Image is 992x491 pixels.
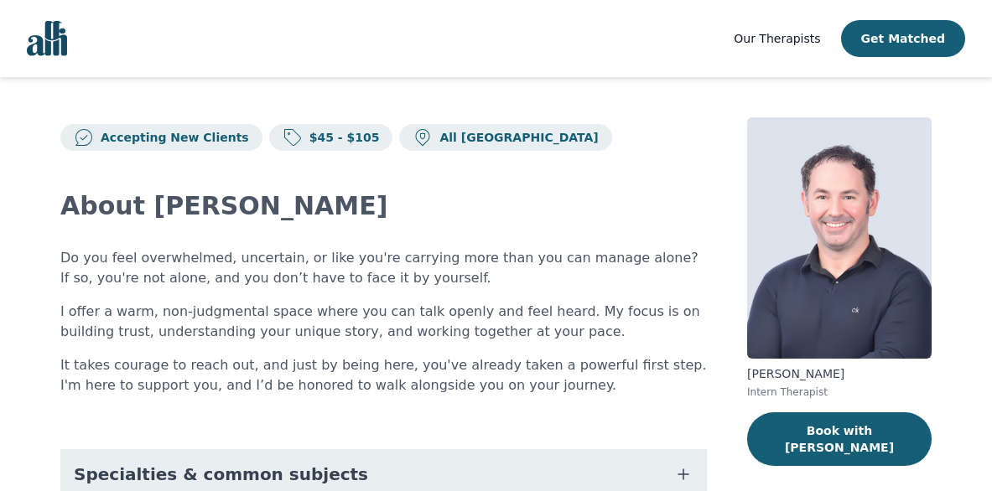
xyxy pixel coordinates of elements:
[60,355,707,395] p: It takes courage to reach out, and just by being here, you've already taken a powerful first step...
[747,385,932,399] p: Intern Therapist
[747,365,932,382] p: [PERSON_NAME]
[74,463,368,486] span: Specialties & common subjects
[60,248,707,288] p: Do you feel overwhelmed, uncertain, or like you're carrying more than you can manage alone? If so...
[433,129,598,146] p: All [GEOGRAPHIC_DATA]
[303,129,380,146] p: $45 - $105
[94,129,249,146] p: Accepting New Clients
[60,302,707,342] p: I offer a warm, non-judgmental space where you can talk openly and feel heard. My focus is on bui...
[841,20,965,57] button: Get Matched
[27,21,67,56] img: alli logo
[747,117,932,359] img: Christopher_Hillier
[747,412,932,466] button: Book with [PERSON_NAME]
[734,28,820,49] a: Our Therapists
[734,32,820,45] span: Our Therapists
[60,191,707,221] h2: About [PERSON_NAME]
